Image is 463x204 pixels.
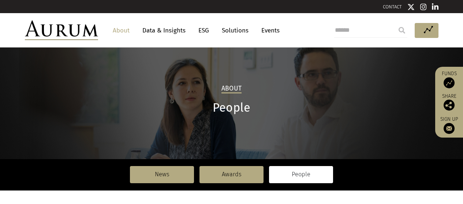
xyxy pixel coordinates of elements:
input: Submit [395,23,409,38]
img: Access Funds [444,77,455,88]
img: Twitter icon [407,3,415,11]
a: Sign up [439,116,459,134]
a: Solutions [218,24,252,37]
a: People [269,166,333,183]
a: About [109,24,133,37]
a: Data & Insights [139,24,189,37]
a: CONTACT [383,4,402,9]
h1: People [25,101,438,115]
a: News [130,166,194,183]
h2: About [221,85,242,93]
img: Instagram icon [420,3,427,11]
img: Linkedin icon [432,3,438,11]
img: Share this post [444,100,455,111]
img: Aurum [25,20,98,40]
a: Awards [199,166,264,183]
a: ESG [195,24,213,37]
div: Share [439,94,459,111]
a: Funds [439,70,459,88]
a: Events [258,24,280,37]
img: Sign up to our newsletter [444,123,455,134]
